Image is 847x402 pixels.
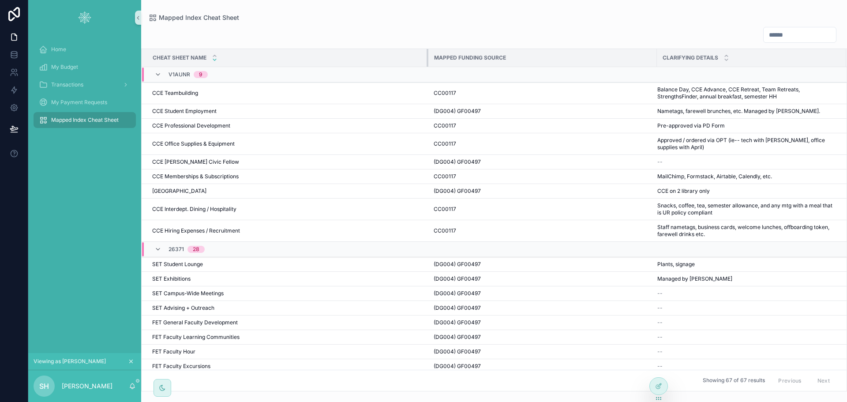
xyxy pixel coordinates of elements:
span: CCE Teambuilding [152,90,198,97]
span: -- [657,363,663,370]
a: My Budget [34,59,136,75]
a: CCE [PERSON_NAME] Civic Fellow [152,158,423,165]
a: (DG004) GF00497 [434,348,652,355]
a: Nametags, farewell brunches, etc. Managed by [PERSON_NAME]. [657,108,836,115]
a: CC00117 [434,173,652,180]
a: -- [657,348,836,355]
span: CCE Professional Development [152,122,230,129]
a: Approved / ordered via OPT (ie-- tech with [PERSON_NAME], office supplies with April) [657,137,836,151]
span: Showing 67 of 67 results [703,377,765,384]
span: (DG004) GF00497 [434,290,481,297]
a: (DG004) GF00497 [434,290,652,297]
span: (DG004) GF00497 [434,334,481,341]
a: (DG004) GF00497 [434,319,652,326]
a: CC00117 [434,122,652,129]
span: SH [39,381,49,391]
span: (DG004) GF00497 [434,348,481,355]
a: SET Campus-Wide Meetings [152,290,423,297]
span: CCE Interdept. Dining / Hospitality [152,206,236,213]
a: FET Faculty Learning Communities [152,334,423,341]
a: Balance Day, CCE Advance, CCE Retreat, Team Retreats, StrengthsFinder, annual breakfast, semester HH [657,86,836,100]
a: CCE Teambuilding [152,90,423,97]
span: [GEOGRAPHIC_DATA] [152,188,206,195]
a: CCE Memberships & Subscriptions [152,173,423,180]
a: SET Exhibitions [152,275,423,282]
span: CC00117 [434,206,456,213]
a: (DG004) GF00497 [434,363,652,370]
span: -- [657,334,663,341]
span: (DG004) GF00497 [434,319,481,326]
span: Managed by [PERSON_NAME] [657,275,732,282]
span: MailChimp, Formstack, Airtable, Calendly, etc. [657,173,772,180]
span: -- [657,158,663,165]
img: App logo [78,11,92,25]
a: -- [657,334,836,341]
a: SET Advising + Outreach [152,304,423,312]
a: -- [657,290,836,297]
span: -- [657,304,663,312]
a: FET Faculty Hour [152,348,423,355]
span: (DG004) GF00497 [434,158,481,165]
span: SET Student Lounge [152,261,203,268]
a: Plants, signage [657,261,836,268]
span: CC00117 [434,122,456,129]
span: (DG004) GF00497 [434,261,481,268]
a: CC00117 [434,227,652,234]
span: FET Faculty Excursions [152,363,210,370]
a: (DG004) GF00497 [434,108,652,115]
span: Home [51,46,66,53]
a: -- [657,304,836,312]
a: CC00117 [434,140,652,147]
span: SET Exhibitions [152,275,191,282]
a: (DG004) GF00497 [434,261,652,268]
a: Staff nametags, business cards, welcome lunches, offboarding token, farewell drinks etc. [657,224,836,238]
span: Pre-approved via PD Form [657,122,725,129]
div: scrollable content [28,35,141,139]
span: Plants, signage [657,261,695,268]
span: (DG004) GF00497 [434,363,481,370]
span: Cheat Sheet Name [153,54,206,61]
a: (DG004) GF00497 [434,188,652,195]
span: CCE Student Employment [152,108,217,115]
a: Mapped Index Cheat Sheet [148,13,239,22]
span: 26371 [169,246,184,253]
span: (DG004) GF00497 [434,108,481,115]
span: Mapped Index Cheat Sheet [51,116,119,124]
a: CC00117 [434,206,652,213]
span: Clarifying Details [663,54,718,61]
a: (DG004) GF00497 [434,158,652,165]
a: Pre-approved via PD Form [657,122,836,129]
span: My Budget [51,64,78,71]
span: Nametags, farewell brunches, etc. Managed by [PERSON_NAME]. [657,108,820,115]
a: CCE Office Supplies & Equipment [152,140,423,147]
a: Mapped Index Cheat Sheet [34,112,136,128]
span: Transactions [51,81,83,88]
a: MailChimp, Formstack, Airtable, Calendly, etc. [657,173,836,180]
a: (DG004) GF00497 [434,275,652,282]
div: 28 [193,246,199,253]
span: (DG004) GF00497 [434,275,481,282]
span: CCE on 2 library only [657,188,710,195]
a: CCE Hiring Expenses / Recruitment [152,227,423,234]
a: My Payment Requests [34,94,136,110]
span: -- [657,319,663,326]
span: CC00117 [434,227,456,234]
span: FET Faculty Hour [152,348,195,355]
span: Viewing as [PERSON_NAME] [34,358,106,365]
a: Home [34,41,136,57]
a: -- [657,363,836,370]
span: CCE Hiring Expenses / Recruitment [152,227,240,234]
a: (DG004) GF00497 [434,304,652,312]
span: CC00117 [434,173,456,180]
a: Transactions [34,77,136,93]
span: (DG004) GF00497 [434,304,481,312]
a: SET Student Lounge [152,261,423,268]
a: Snacks, coffee, tea, semester allowance, and any mtg with a meal that is UR policy compliant [657,202,836,216]
span: FET General Faculty Development [152,319,238,326]
span: -- [657,348,663,355]
a: CCE Interdept. Dining / Hospitality [152,206,423,213]
span: FET Faculty Learning Communities [152,334,240,341]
